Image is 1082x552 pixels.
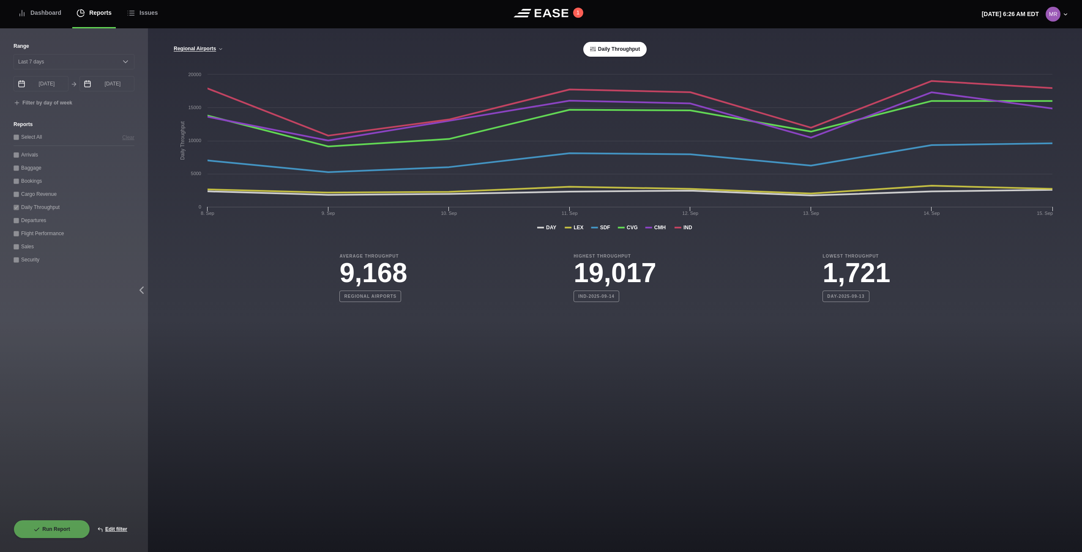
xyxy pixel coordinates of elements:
[803,211,819,216] tspan: 13. Sep
[682,211,698,216] tspan: 12. Sep
[982,10,1039,19] p: [DATE] 6:26 AM EDT
[654,225,666,231] tspan: CMH
[546,225,556,231] tspan: DAY
[199,204,201,209] text: 0
[822,291,869,302] b: DAY-2025-09-13
[191,171,201,176] text: 5000
[822,259,890,286] h3: 1,721
[14,100,72,107] button: Filter by day of week
[574,291,619,302] b: IND-2025-09-14
[683,225,692,231] tspan: IND
[173,46,224,52] button: Regional Airports
[339,253,407,259] b: Average Throughput
[339,259,407,286] h3: 9,168
[14,121,134,128] label: Reports
[627,225,638,231] tspan: CVG
[822,253,890,259] b: Lowest Throughput
[79,76,134,91] input: mm/dd/yyyy
[188,138,201,143] text: 10000
[188,105,201,110] text: 15000
[180,121,186,160] tspan: Daily Throughput
[322,211,335,216] tspan: 9. Sep
[90,520,134,538] button: Edit filter
[600,225,610,231] tspan: SDF
[188,72,201,77] text: 20000
[441,211,457,216] tspan: 10. Sep
[1046,7,1060,22] img: 0b2ed616698f39eb9cebe474ea602d52
[574,253,656,259] b: Highest Throughput
[1037,211,1053,216] tspan: 15. Sep
[14,42,134,50] label: Range
[122,133,134,142] button: Clear
[924,211,940,216] tspan: 14. Sep
[583,42,647,57] button: Daily Throughput
[562,211,578,216] tspan: 11. Sep
[14,76,68,91] input: mm/dd/yyyy
[201,211,214,216] tspan: 8. Sep
[339,291,401,302] b: Regional Airports
[574,225,583,231] tspan: LEX
[574,259,656,286] h3: 19,017
[573,8,583,18] button: 1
